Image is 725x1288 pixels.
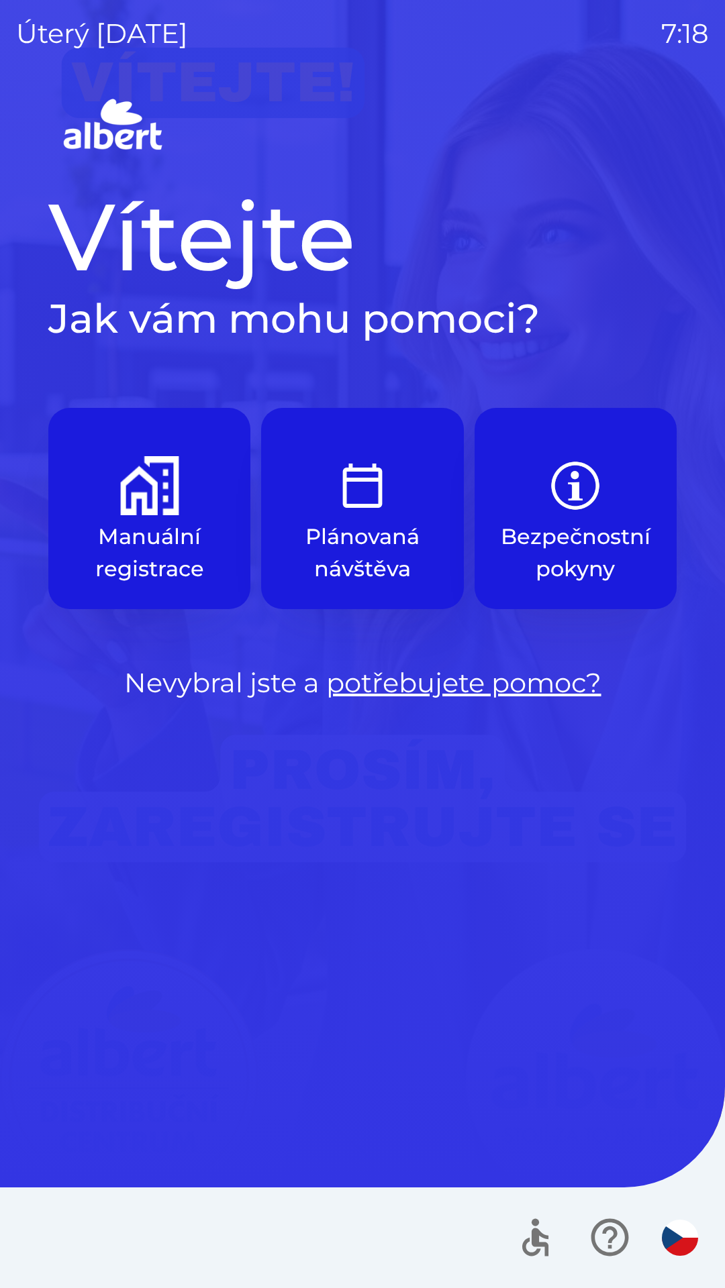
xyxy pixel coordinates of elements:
[501,521,650,585] p: Bezpečnostní pokyny
[661,13,709,54] p: 7:18
[475,408,677,609] button: Bezpečnostní pokyny
[326,666,601,699] a: potřebujete pomoc?
[16,13,188,54] p: úterý [DATE]
[333,456,392,515] img: e9efe3d3-6003-445a-8475-3fd9a2e5368f.png
[120,456,179,515] img: d73f94ca-8ab6-4a86-aa04-b3561b69ae4e.png
[48,94,677,158] img: Logo
[293,521,431,585] p: Plánovaná návštěva
[546,456,605,515] img: b85e123a-dd5f-4e82-bd26-90b222bbbbcf.png
[81,521,218,585] p: Manuální registrace
[48,663,677,703] p: Nevybral jste a
[48,408,250,609] button: Manuální registrace
[48,294,677,343] h2: Jak vám mohu pomoci?
[48,180,677,294] h1: Vítejte
[662,1220,698,1256] img: cs flag
[261,408,463,609] button: Plánovaná návštěva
